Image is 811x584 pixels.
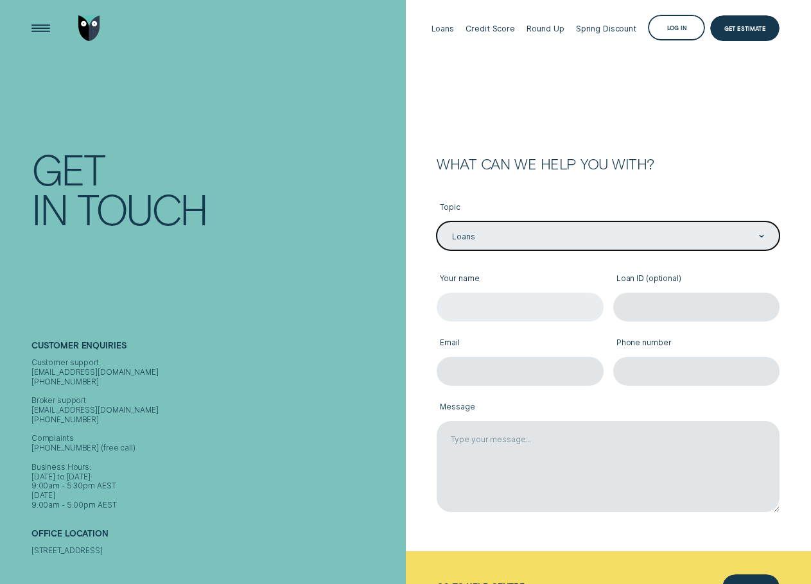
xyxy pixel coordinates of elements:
[31,341,401,358] h2: Customer Enquiries
[466,24,515,33] div: Credit Score
[31,546,401,556] div: [STREET_ADDRESS]
[710,15,780,41] a: Get Estimate
[28,15,54,41] button: Open Menu
[437,196,780,222] label: Topic
[31,529,401,546] h2: Office Location
[613,266,780,293] label: Loan ID (optional)
[31,189,67,229] div: In
[31,150,104,189] div: Get
[527,24,564,33] div: Round Up
[437,331,604,357] label: Email
[77,189,207,229] div: Touch
[613,331,780,357] label: Phone number
[31,150,401,229] h1: Get In Touch
[31,358,401,510] div: Customer support [EMAIL_ADDRESS][DOMAIN_NAME] [PHONE_NUMBER] Broker support [EMAIL_ADDRESS][DOMAI...
[437,157,780,171] h2: What can we help you with?
[78,15,100,41] img: Wisr
[452,232,475,241] div: Loans
[576,24,636,33] div: Spring Discount
[648,15,705,40] button: Log in
[432,24,454,33] div: Loans
[437,266,604,293] label: Your name
[437,395,780,421] label: Message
